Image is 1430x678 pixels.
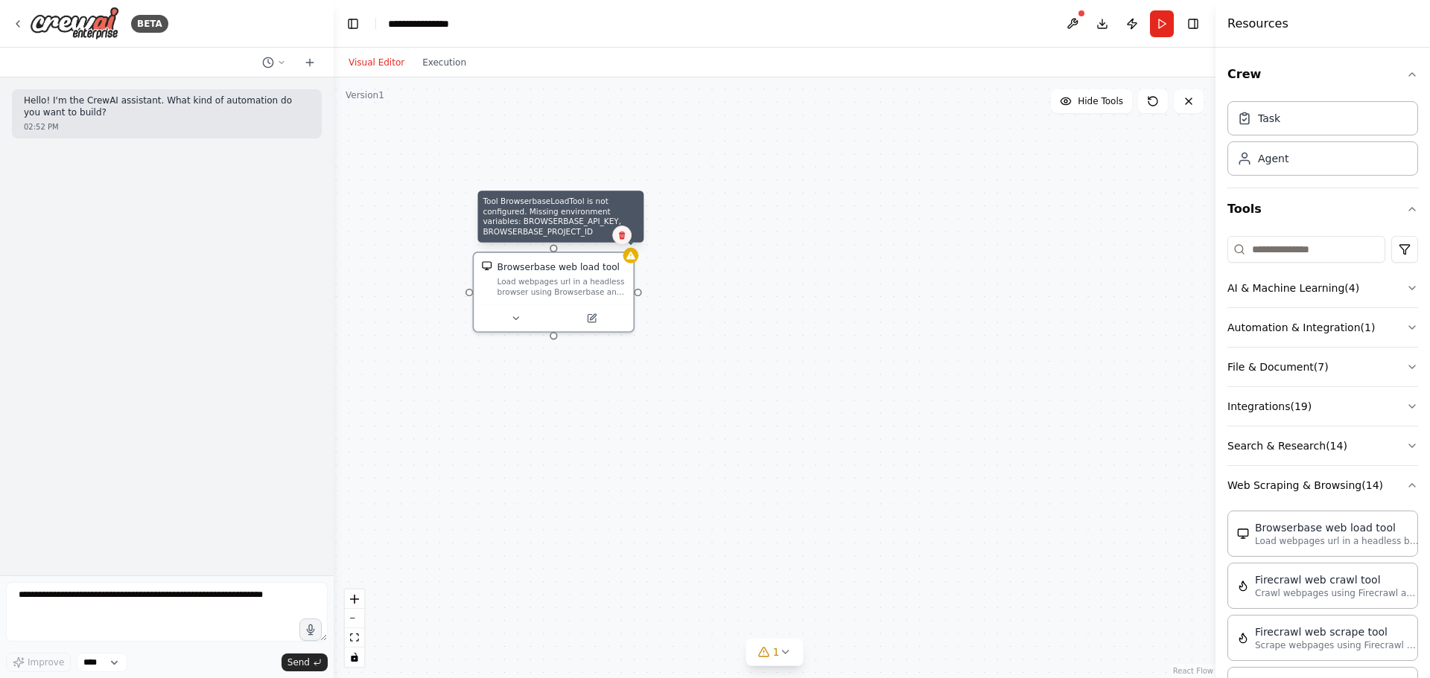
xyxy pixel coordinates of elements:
button: fit view [345,628,364,647]
button: Switch to previous chat [256,54,292,71]
div: Tool BrowserbaseLoadTool is not configured. Missing environment variables: BROWSERBASE_API_KEY, B... [477,191,643,243]
img: FirecrawlScrapeWebsiteTool [1237,632,1249,644]
button: Hide left sidebar [343,13,363,34]
span: Send [287,656,310,668]
button: Crew [1227,54,1418,95]
button: zoom in [345,589,364,609]
div: Browserbase web load tool [498,260,620,273]
div: BETA [131,15,168,33]
button: Execution [413,54,475,71]
p: Crawl webpages using Firecrawl and return the contents [1255,587,1419,599]
button: File & Document(7) [1227,348,1418,386]
img: BrowserbaseLoadTool [1237,528,1249,540]
div: Firecrawl web scrape tool [1255,624,1419,639]
div: Firecrawl web crawl tool [1255,572,1419,587]
div: 02:52 PM [24,121,310,132]
button: Delete node [612,226,632,245]
p: Scrape webpages using Firecrawl and return the contents [1255,639,1419,651]
span: 1 [773,645,780,659]
nav: breadcrumb [388,16,463,31]
span: Improve [28,656,64,668]
button: Web Scraping & Browsing(14) [1227,466,1418,505]
p: Hello! I'm the CrewAI assistant. What kind of automation do you want to build? [24,95,310,118]
button: Improve [6,653,71,672]
button: zoom out [345,609,364,628]
button: Send [282,653,328,671]
div: Load webpages url in a headless browser using Browserbase and return the contents [498,276,626,297]
button: Open in side panel [555,310,628,326]
button: Hide Tools [1051,89,1132,113]
h4: Resources [1227,15,1288,33]
button: Click to speak your automation idea [299,618,322,641]
button: Automation & Integration(1) [1227,308,1418,347]
button: Tools [1227,188,1418,230]
button: 1 [746,639,804,666]
img: Logo [30,7,119,40]
button: Visual Editor [340,54,413,71]
button: Integrations(19) [1227,387,1418,426]
div: Version 1 [346,89,384,101]
span: Hide Tools [1078,95,1123,107]
div: React Flow controls [345,589,364,667]
button: AI & Machine Learning(4) [1227,269,1418,307]
a: React Flow attribution [1173,667,1213,675]
img: BrowserbaseLoadTool [482,260,492,271]
button: Hide right sidebar [1183,13,1204,34]
button: toggle interactivity [345,647,364,667]
div: Crew [1227,95,1418,188]
div: Browserbase web load tool [1255,520,1419,535]
p: Load webpages url in a headless browser using Browserbase and return the contents [1255,535,1419,547]
div: Task [1258,111,1280,126]
button: Search & Research(14) [1227,426,1418,465]
div: Agent [1258,151,1288,166]
div: Tool BrowserbaseLoadTool is not configured. Missing environment variables: BROWSERBASE_API_KEY, B... [473,252,635,333]
img: FirecrawlCrawlWebsiteTool [1237,580,1249,592]
button: Start a new chat [298,54,322,71]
